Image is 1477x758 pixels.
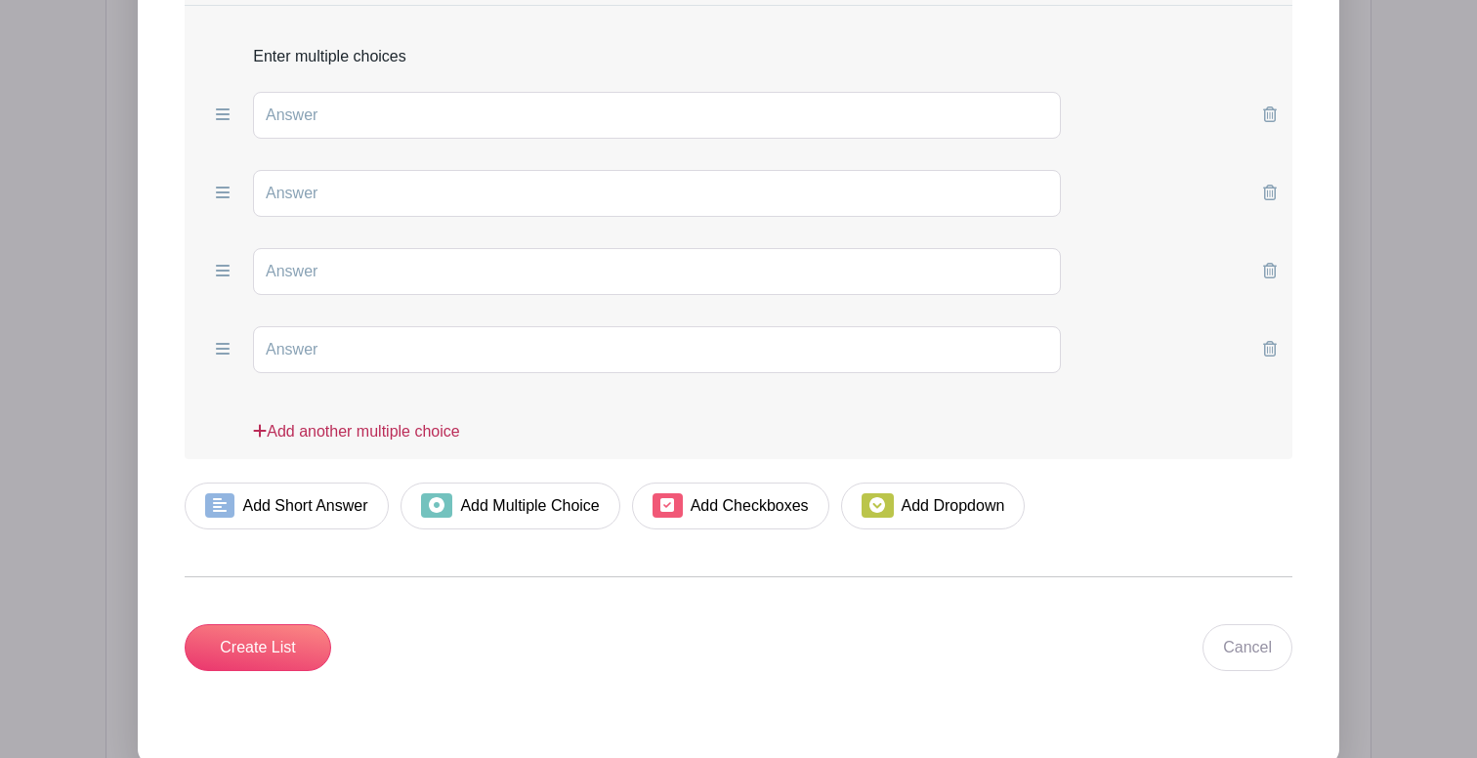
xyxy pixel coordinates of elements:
input: Create List [185,624,331,671]
a: Add another multiple choice [253,420,459,459]
a: Add Short Answer [185,483,389,529]
input: Answer [253,170,1061,217]
div: Enter multiple choices [185,21,1292,76]
input: Answer [253,92,1061,139]
a: Cancel [1203,624,1292,671]
a: Add Checkboxes [632,483,828,529]
a: Add Multiple Choice [401,483,620,529]
input: Answer [253,326,1061,373]
a: Add Dropdown [841,483,1025,529]
input: Answer [253,248,1061,295]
